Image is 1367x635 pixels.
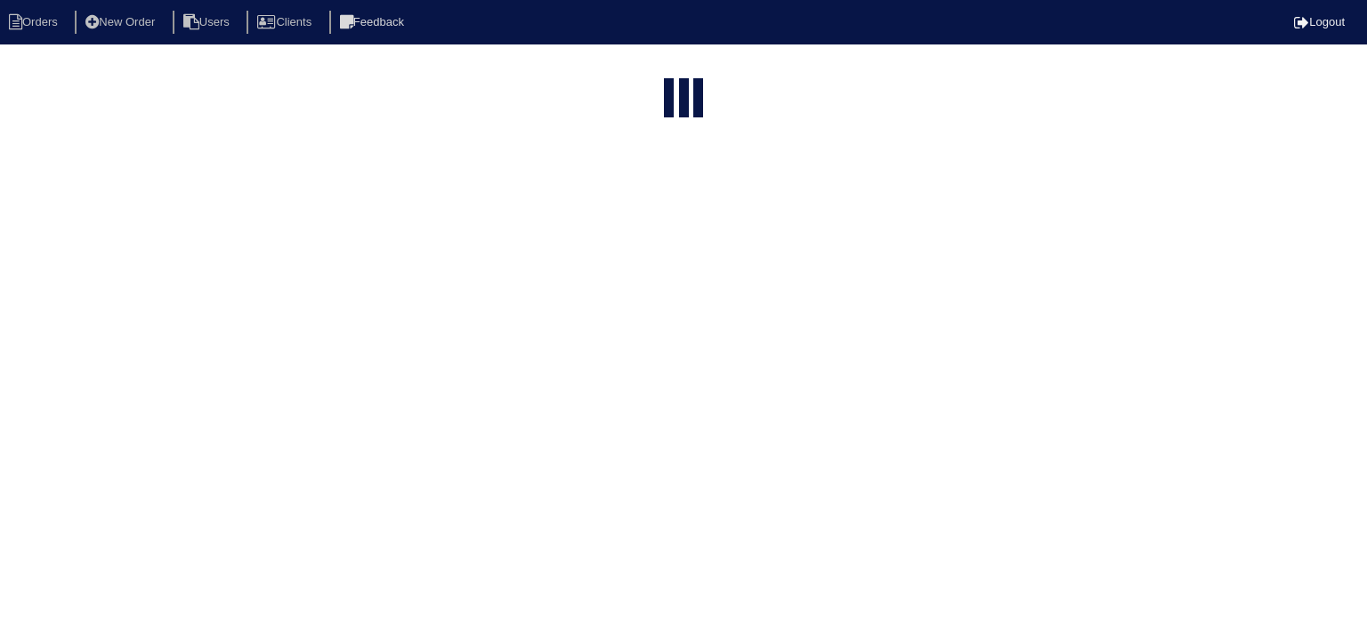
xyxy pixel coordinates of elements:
[679,78,689,121] div: loading...
[75,11,169,35] li: New Order
[329,11,418,35] li: Feedback
[75,15,169,28] a: New Order
[247,15,326,28] a: Clients
[247,11,326,35] li: Clients
[173,11,244,35] li: Users
[1294,15,1345,28] a: Logout
[173,15,244,28] a: Users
